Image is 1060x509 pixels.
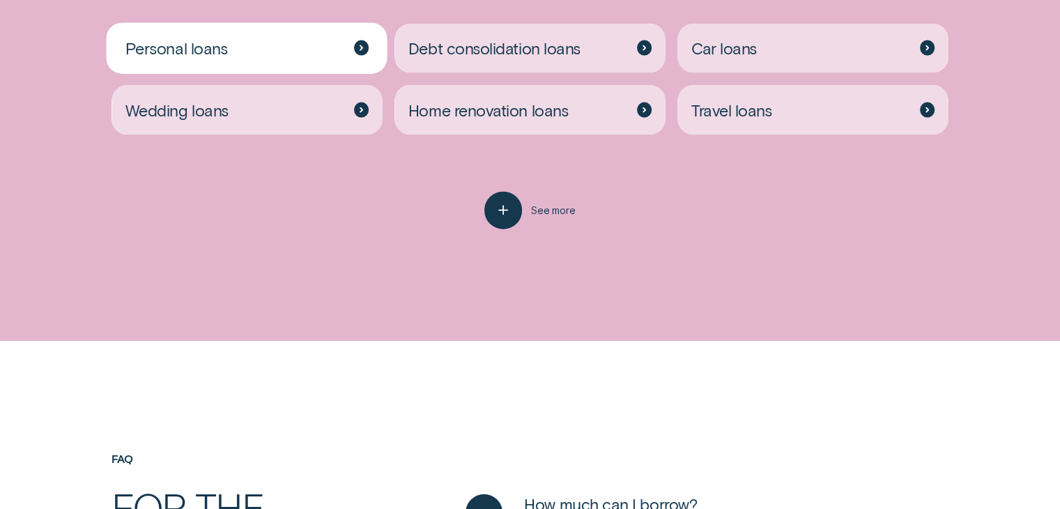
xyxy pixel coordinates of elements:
[408,38,581,59] span: Debt consolidation loans
[394,85,665,135] a: Home renovation loans
[677,24,948,73] a: Car loans
[531,204,576,217] span: See more
[125,38,228,59] span: Personal loans
[394,24,665,73] a: Debt consolidation loans
[112,453,382,466] h4: FAQ
[408,100,568,121] span: Home renovation loans
[484,192,576,229] button: See more
[112,24,382,73] a: Personal loans
[691,100,771,121] span: Travel loans
[677,85,948,135] a: Travel loans
[691,38,757,59] span: Car loans
[125,100,229,121] span: Wedding loans
[112,85,382,135] a: Wedding loans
